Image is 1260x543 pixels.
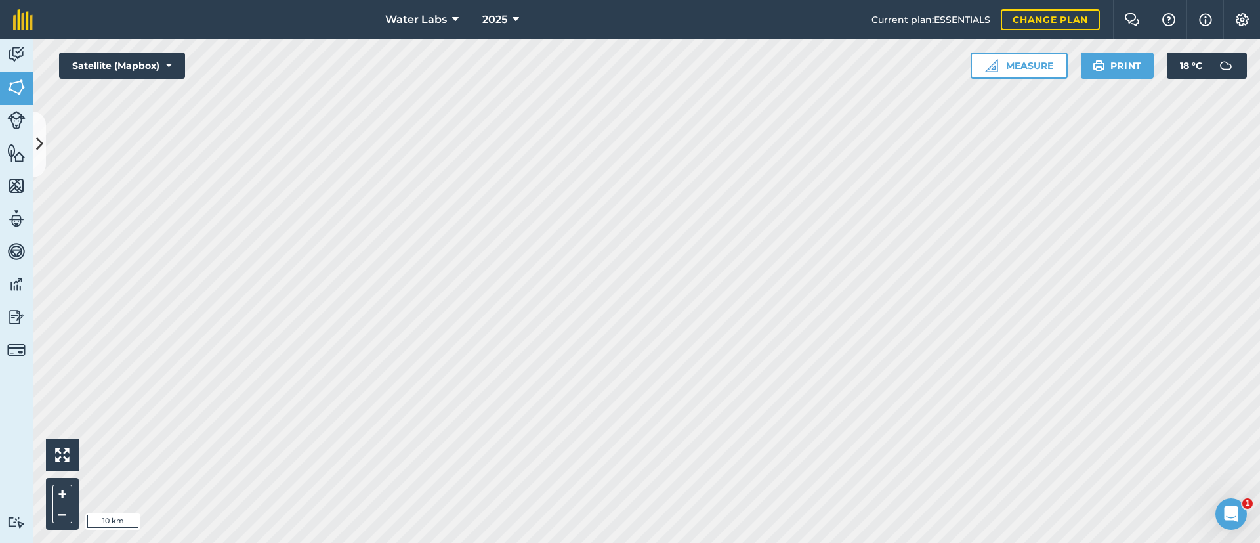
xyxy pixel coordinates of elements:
img: svg+xml;base64,PHN2ZyB4bWxucz0iaHR0cDovL3d3dy53My5vcmcvMjAwMC9zdmciIHdpZHRoPSIxNyIgaGVpZ2h0PSIxNy... [1199,12,1212,28]
img: svg+xml;base64,PD94bWwgdmVyc2lvbj0iMS4wIiBlbmNvZGluZz0idXRmLTgiPz4KPCEtLSBHZW5lcmF0b3I6IEFkb2JlIE... [7,209,26,228]
img: svg+xml;base64,PHN2ZyB4bWxucz0iaHR0cDovL3d3dy53My5vcmcvMjAwMC9zdmciIHdpZHRoPSI1NiIgaGVpZ2h0PSI2MC... [7,176,26,196]
button: Satellite (Mapbox) [59,53,185,79]
button: + [52,485,72,504]
img: svg+xml;base64,PD94bWwgdmVyc2lvbj0iMS4wIiBlbmNvZGluZz0idXRmLTgiPz4KPCEtLSBHZW5lcmF0b3I6IEFkb2JlIE... [7,274,26,294]
button: 18 °C [1167,53,1247,79]
img: svg+xml;base64,PHN2ZyB4bWxucz0iaHR0cDovL3d3dy53My5vcmcvMjAwMC9zdmciIHdpZHRoPSI1NiIgaGVpZ2h0PSI2MC... [7,77,26,97]
iframe: Intercom live chat [1215,498,1247,530]
button: – [52,504,72,523]
img: Four arrows, one pointing top left, one top right, one bottom right and the last bottom left [55,448,70,462]
img: fieldmargin Logo [13,9,33,30]
img: svg+xml;base64,PHN2ZyB4bWxucz0iaHR0cDovL3d3dy53My5vcmcvMjAwMC9zdmciIHdpZHRoPSI1NiIgaGVpZ2h0PSI2MC... [7,143,26,163]
span: 2025 [482,12,507,28]
span: 18 ° C [1180,53,1202,79]
img: svg+xml;base64,PD94bWwgdmVyc2lvbj0iMS4wIiBlbmNvZGluZz0idXRmLTgiPz4KPCEtLSBHZW5lcmF0b3I6IEFkb2JlIE... [7,516,26,529]
span: Water Labs [385,12,447,28]
img: Two speech bubbles overlapping with the left bubble in the forefront [1124,13,1140,26]
span: Current plan : ESSENTIALS [871,12,990,27]
img: svg+xml;base64,PD94bWwgdmVyc2lvbj0iMS4wIiBlbmNvZGluZz0idXRmLTgiPz4KPCEtLSBHZW5lcmF0b3I6IEFkb2JlIE... [7,307,26,327]
img: svg+xml;base64,PD94bWwgdmVyc2lvbj0iMS4wIiBlbmNvZGluZz0idXRmLTgiPz4KPCEtLSBHZW5lcmF0b3I6IEFkb2JlIE... [7,45,26,64]
img: svg+xml;base64,PHN2ZyB4bWxucz0iaHR0cDovL3d3dy53My5vcmcvMjAwMC9zdmciIHdpZHRoPSIxOSIgaGVpZ2h0PSIyNC... [1093,58,1105,74]
img: svg+xml;base64,PD94bWwgdmVyc2lvbj0iMS4wIiBlbmNvZGluZz0idXRmLTgiPz4KPCEtLSBHZW5lcmF0b3I6IEFkb2JlIE... [7,242,26,261]
img: Ruler icon [985,59,998,72]
img: svg+xml;base64,PD94bWwgdmVyc2lvbj0iMS4wIiBlbmNvZGluZz0idXRmLTgiPz4KPCEtLSBHZW5lcmF0b3I6IEFkb2JlIE... [7,111,26,129]
img: A cog icon [1234,13,1250,26]
img: svg+xml;base64,PD94bWwgdmVyc2lvbj0iMS4wIiBlbmNvZGluZz0idXRmLTgiPz4KPCEtLSBHZW5lcmF0b3I6IEFkb2JlIE... [1213,53,1239,79]
span: 1 [1242,498,1253,509]
button: Print [1081,53,1154,79]
button: Measure [971,53,1068,79]
a: Change plan [1001,9,1100,30]
img: A question mark icon [1161,13,1177,26]
img: svg+xml;base64,PD94bWwgdmVyc2lvbj0iMS4wIiBlbmNvZGluZz0idXRmLTgiPz4KPCEtLSBHZW5lcmF0b3I6IEFkb2JlIE... [7,341,26,359]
